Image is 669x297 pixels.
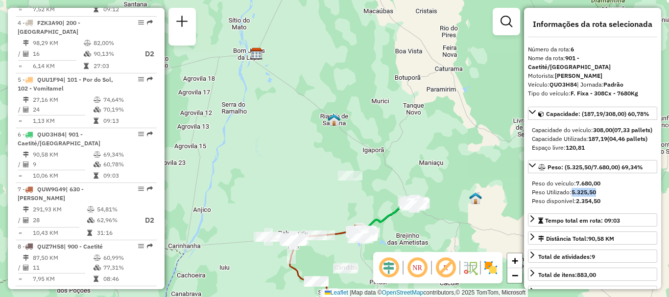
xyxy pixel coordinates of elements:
[32,160,93,169] td: 9
[588,235,614,242] span: 90,58 KM
[23,97,29,103] i: Distância Total
[588,135,607,142] strong: 187,19
[94,265,101,271] i: % de utilização da cubagem
[23,152,29,158] i: Distância Total
[382,289,424,296] a: OpenStreetMap
[18,61,23,71] td: =
[18,263,23,273] td: /
[23,161,29,167] i: Total de Atividades
[576,197,600,205] strong: 2.354,50
[138,243,144,249] em: Opções
[94,97,101,103] i: % de utilização do peso
[32,274,93,284] td: 7,95 KM
[528,250,657,263] a: Total de atividades:9
[23,107,29,113] i: Total de Atividades
[37,243,64,250] span: QUZ7H58
[138,289,144,295] em: Opções
[32,116,93,126] td: 1,13 KM
[94,161,101,167] i: % de utilização da cubagem
[147,186,153,192] em: Rota exportada
[545,217,620,224] span: Tempo total em rota: 09:03
[18,48,23,60] td: /
[593,126,612,134] strong: 308,00
[334,263,358,273] div: Atividade não roteirizada - BAR MARCOS
[538,253,595,260] span: Total de atividades:
[103,274,152,284] td: 08:46
[18,76,113,92] span: | 101 - Por do Sol, 102 - Vomitamel
[571,90,638,97] strong: F. Fixa - 308Cx - 7680Kg
[603,81,623,88] strong: Padrão
[512,254,518,267] span: +
[462,260,478,275] img: Fluxo de ruas
[18,76,113,92] span: 5 -
[528,213,657,227] a: Tempo total em rota: 09:03
[32,95,93,105] td: 27,16 KM
[528,107,657,120] a: Capacidade: (187,19/308,00) 60,78%
[18,19,80,35] span: 4 -
[23,40,29,46] i: Distância Total
[532,126,653,135] div: Capacidade do veículo:
[538,271,596,279] div: Total de itens:
[577,271,596,278] strong: 883,00
[96,214,136,227] td: 62,96%
[103,105,152,114] td: 70,19%
[147,243,153,249] em: Rota exportada
[350,289,351,296] span: |
[138,131,144,137] em: Opções
[353,224,365,237] img: CDD Guanambi
[18,185,84,202] span: 7 -
[147,131,153,137] em: Rota exportada
[18,214,23,227] td: /
[94,107,101,113] i: % de utilização da cubagem
[550,81,577,88] strong: QUO3H84
[576,180,600,187] strong: 7.680,00
[528,45,657,54] div: Número da rota:
[23,255,29,261] i: Distância Total
[32,105,93,114] td: 24
[32,38,83,48] td: 98,29 KM
[94,173,98,179] i: Tempo total em rota
[103,150,152,160] td: 69,34%
[172,12,192,34] a: Nova sessão e pesquisa
[138,76,144,82] em: Opções
[528,71,657,80] div: Motorista:
[87,230,92,236] i: Tempo total em rota
[37,289,64,296] span: RUY0H50
[94,276,98,282] i: Tempo total em rota
[18,228,23,238] td: =
[32,48,83,60] td: 16
[103,263,152,273] td: 77,31%
[32,253,93,263] td: 87,50 KM
[538,234,614,243] div: Distância Total:
[528,20,657,29] h4: Informações da rota selecionada
[18,4,23,14] td: =
[32,150,93,160] td: 90,58 KM
[18,131,100,147] span: 6 -
[572,188,596,196] strong: 5.325,50
[528,54,611,70] strong: 901 - Caetité/[GEOGRAPHIC_DATA]
[592,253,595,260] strong: 9
[434,256,457,279] span: Exibir rótulo
[137,215,154,226] p: D2
[528,268,657,281] a: Total de itens:883,00
[93,61,135,71] td: 27:03
[37,131,65,138] span: QUO3H84
[322,289,528,297] div: Map data © contributors,© 2025 TomTom, Microsoft
[23,206,29,212] i: Distância Total
[528,175,657,209] div: Peso: (5.325,50/7.680,00) 69,34%
[103,95,152,105] td: 74,64%
[93,48,135,60] td: 90,13%
[84,63,89,69] i: Tempo total em rota
[497,12,516,31] a: Exibir filtros
[96,205,136,214] td: 54,81%
[612,126,652,134] strong: (07,33 pallets)
[577,81,623,88] span: | Jornada:
[32,263,93,273] td: 11
[18,243,103,250] span: 8 -
[528,54,657,71] div: Nome da rota:
[103,253,152,263] td: 60,99%
[138,20,144,25] em: Opções
[103,4,152,14] td: 09:12
[18,105,23,114] td: /
[37,19,62,26] span: FZK3A90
